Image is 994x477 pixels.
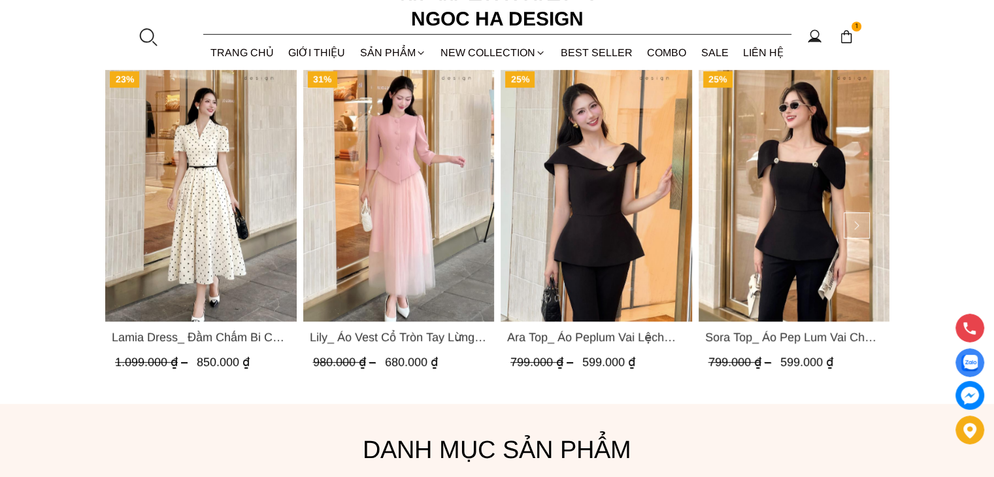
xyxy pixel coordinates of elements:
span: 599.000 ₫ [780,355,833,369]
a: Link to Lamia Dress_ Đầm Chấm Bi Cổ Vest Màu Kem D1003 [112,328,290,346]
a: Display image [955,348,984,377]
span: 599.000 ₫ [582,355,635,369]
a: Ngoc Ha Design [399,3,595,35]
img: img-CART-ICON-ksit0nf1 [839,29,853,44]
span: 1.099.000 ₫ [115,355,191,369]
span: 850.000 ₫ [197,355,250,369]
span: 1 [852,22,862,32]
a: Product image - Ara Top_ Áo Peplum Vai Lệch Đính Cúc Màu Đen A1084 [501,67,692,321]
a: Product image - Lily_ Áo Vest Cổ Tròn Tay Lừng Mix Chân Váy Lưới Màu Hồng A1082+CV140 [303,67,494,321]
a: NEW COLLECTION [433,35,554,70]
span: 799.000 ₫ [510,355,576,369]
a: BEST SELLER [554,35,640,70]
a: GIỚI THIỆU [281,35,353,70]
span: Lily_ Áo Vest Cổ Tròn Tay Lừng Mix Chân Váy Lưới Màu Hồng A1082+CV140 [309,328,488,346]
a: Link to Sora Top_ Áo Pep Lum Vai Chờm Đính Cúc 2 Bên Màu Đen A1081 [704,328,883,346]
a: Link to Ara Top_ Áo Peplum Vai Lệch Đính Cúc Màu Đen A1084 [507,328,686,346]
a: TRANG CHỦ [203,35,282,70]
a: LIÊN HỆ [736,35,791,70]
img: Display image [961,355,978,371]
span: 680.000 ₫ [384,355,437,369]
a: Product image - Sora Top_ Áo Pep Lum Vai Chờm Đính Cúc 2 Bên Màu Đen A1081 [698,67,889,321]
a: messenger [955,381,984,410]
a: Product image - Lamia Dress_ Đầm Chấm Bi Cổ Vest Màu Kem D1003 [105,67,297,321]
a: SALE [694,35,737,70]
span: 799.000 ₫ [708,355,774,369]
span: Lamia Dress_ Đầm Chấm Bi Cổ Vest Màu Kem D1003 [112,328,290,346]
span: Ara Top_ Áo Peplum Vai Lệch Đính Cúc Màu Đen A1084 [507,328,686,346]
div: SẢN PHẨM [353,35,434,70]
span: Sora Top_ Áo Pep Lum Vai Chờm Đính Cúc 2 Bên Màu Đen A1081 [704,328,883,346]
font: Danh mục sản phẩm [363,436,631,463]
a: Combo [640,35,694,70]
a: Link to Lily_ Áo Vest Cổ Tròn Tay Lừng Mix Chân Váy Lưới Màu Hồng A1082+CV140 [309,328,488,346]
span: 980.000 ₫ [312,355,378,369]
